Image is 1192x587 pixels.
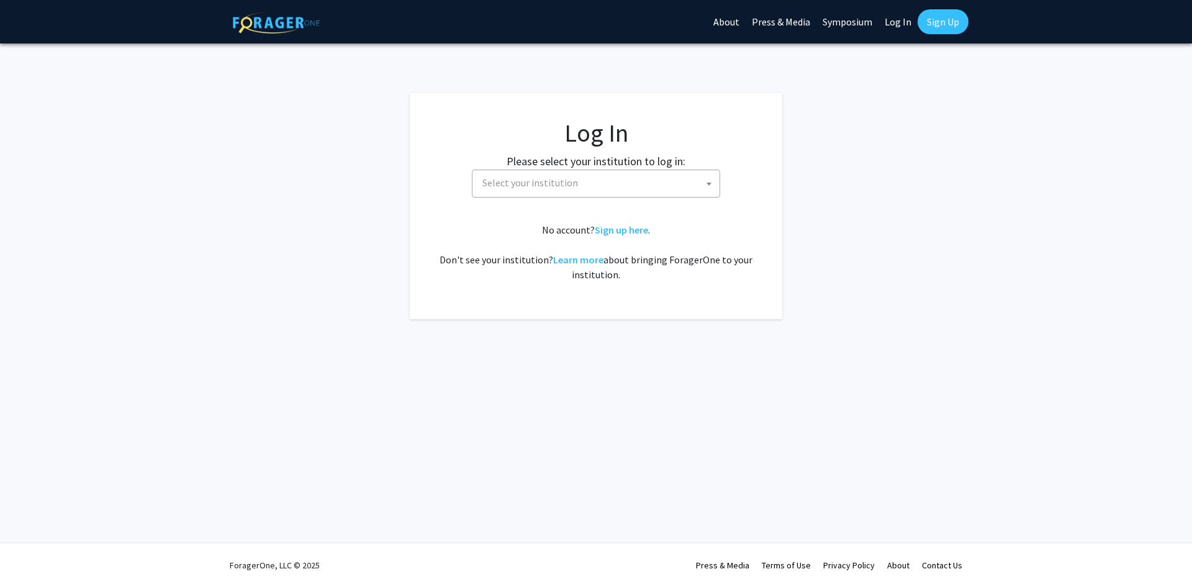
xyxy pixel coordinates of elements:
[823,560,875,571] a: Privacy Policy
[435,222,757,282] div: No account? . Don't see your institution? about bringing ForagerOne to your institution.
[696,560,749,571] a: Press & Media
[482,176,578,189] span: Select your institution
[507,153,685,170] label: Please select your institution to log in:
[435,118,757,148] h1: Log In
[472,170,720,198] span: Select your institution
[762,560,811,571] a: Terms of Use
[230,544,320,587] div: ForagerOne, LLC © 2025
[918,9,968,34] a: Sign Up
[595,224,648,236] a: Sign up here
[477,170,720,196] span: Select your institution
[887,560,910,571] a: About
[233,12,320,34] img: ForagerOne Logo
[922,560,962,571] a: Contact Us
[553,253,603,266] a: Learn more about bringing ForagerOne to your institution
